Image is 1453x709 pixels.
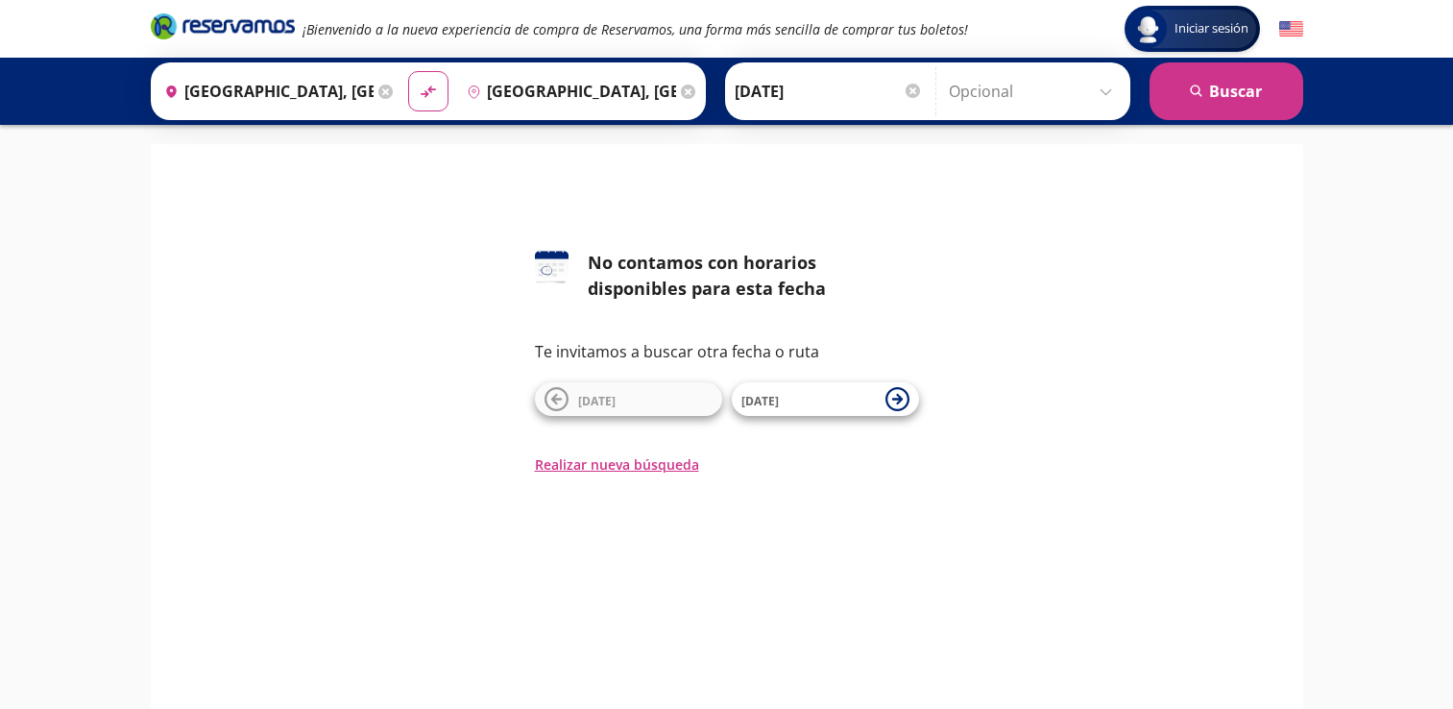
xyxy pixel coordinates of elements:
p: Te invitamos a buscar otra fecha o ruta [535,340,919,363]
button: [DATE] [732,382,919,416]
div: No contamos con horarios disponibles para esta fecha [588,250,919,302]
input: Buscar Origen [157,67,374,115]
button: English [1279,17,1303,41]
input: Opcional [949,67,1121,115]
button: Realizar nueva búsqueda [535,454,699,475]
button: [DATE] [535,382,722,416]
input: Elegir Fecha [735,67,923,115]
span: [DATE] [578,393,616,409]
span: [DATE] [741,393,779,409]
i: Brand Logo [151,12,295,40]
button: Buscar [1150,62,1303,120]
em: ¡Bienvenido a la nueva experiencia de compra de Reservamos, una forma más sencilla de comprar tus... [303,20,968,38]
input: Buscar Destino [459,67,676,115]
a: Brand Logo [151,12,295,46]
span: Iniciar sesión [1167,19,1256,38]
